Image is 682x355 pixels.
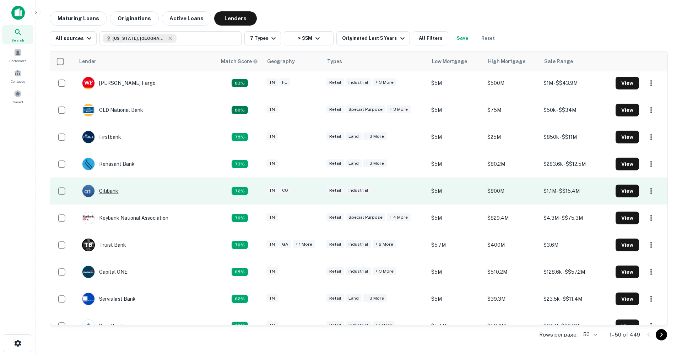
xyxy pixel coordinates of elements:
p: T B [85,241,92,249]
td: $400M [484,231,540,258]
div: Capitalize uses an advanced AI algorithm to match your search with the best lender. The match sco... [232,106,248,114]
div: + 1 more [293,240,315,248]
div: Retail [326,105,344,114]
div: Retail [326,78,344,87]
div: TN [266,213,278,222]
div: Retail [326,132,344,141]
td: $850k - $$11M [540,124,612,151]
div: Retail [326,294,344,302]
div: TN [266,186,278,195]
td: $3.6M [540,231,612,258]
div: Types [327,57,342,66]
a: Contacts [2,66,33,86]
td: $50k - $$34M [540,97,612,124]
button: [US_STATE], [GEOGRAPHIC_DATA] [99,31,242,45]
div: TN [266,132,278,141]
td: $1.1M - $$15.4M [540,177,612,204]
div: Industrial [346,321,371,329]
button: View [616,158,639,170]
td: $4.3M - $$75.3M [540,204,612,231]
td: $5M [428,258,484,285]
div: TN [266,294,278,302]
button: 7 Types [244,31,281,45]
button: Originated Last 5 Years [336,31,410,45]
button: View [616,239,639,251]
div: Land [346,294,362,302]
div: TN [266,78,278,87]
div: Capitalize uses an advanced AI algorithm to match your search with the best lender. The match sco... [232,133,248,141]
button: View [616,131,639,143]
td: $25M [484,124,540,151]
td: $5M [428,70,484,97]
div: Land [346,159,362,168]
div: Saved [2,87,33,106]
div: + 1 more [373,321,395,329]
div: TN [266,267,278,275]
td: $5M [428,285,484,312]
td: $5M [428,177,484,204]
td: $58.4M [484,312,540,339]
button: View [616,185,639,197]
div: + 3 more [373,267,396,275]
div: Capitalize uses an advanced AI algorithm to match your search with the best lender. The match sco... [221,58,258,65]
span: Contacts [11,78,25,84]
img: picture [82,320,94,332]
div: Retail [326,321,344,329]
div: Capitalize uses an advanced AI algorithm to match your search with the best lender. The match sco... [232,268,248,276]
div: OLD National Bank [82,104,143,116]
div: Capitalize uses an advanced AI algorithm to match your search with the best lender. The match sco... [232,295,248,303]
td: $500M [484,70,540,97]
th: High Mortgage [484,51,540,71]
a: Borrowers [2,46,33,65]
a: Search [2,25,33,44]
div: Industrial [346,240,371,248]
button: View [616,104,639,116]
h6: Match Score [221,58,256,65]
div: Industrial [346,78,371,87]
div: Capitalize uses an advanced AI algorithm to match your search with the best lender. The match sco... [232,79,248,87]
td: $5M [428,204,484,231]
button: View [616,77,639,89]
div: + 3 more [363,159,387,168]
button: View [616,212,639,224]
td: $5.4M [428,312,484,339]
div: Industrial [346,267,371,275]
div: Land [346,132,362,141]
button: View [616,266,639,278]
button: All Filters [413,31,448,45]
div: Retail [326,159,344,168]
div: Geography [267,57,295,66]
div: TN [266,159,278,168]
div: TN [266,105,278,114]
img: picture [82,293,94,305]
td: $510.2M [484,258,540,285]
img: picture [82,212,94,224]
button: > $5M [284,31,334,45]
button: Reset [477,31,499,45]
div: Capitalize uses an advanced AI algorithm to match your search with the best lender. The match sco... [232,160,248,168]
div: + 3 more [363,132,387,141]
th: Capitalize uses an advanced AI algorithm to match your search with the best lender. The match sco... [217,51,263,71]
div: + 2 more [373,240,396,248]
div: Retail [326,186,344,195]
th: Geography [263,51,323,71]
td: $5M [428,97,484,124]
div: [PERSON_NAME] Fargo [82,77,156,89]
div: Smartbank [82,319,124,332]
td: $5M [428,151,484,177]
div: Capitalize uses an advanced AI algorithm to match your search with the best lender. The match sco... [232,214,248,222]
button: Lenders [214,11,257,26]
div: Citibank [82,185,118,197]
span: [US_STATE], [GEOGRAPHIC_DATA] [113,35,166,42]
img: picture [82,158,94,170]
td: $3.5M - $$9.6M [540,312,612,339]
th: Lender [75,51,217,71]
img: picture [82,77,94,89]
img: capitalize-icon.png [11,6,25,20]
div: Capitalize uses an advanced AI algorithm to match your search with the best lender. The match sco... [232,322,248,330]
img: picture [82,131,94,143]
button: Originations [110,11,159,26]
